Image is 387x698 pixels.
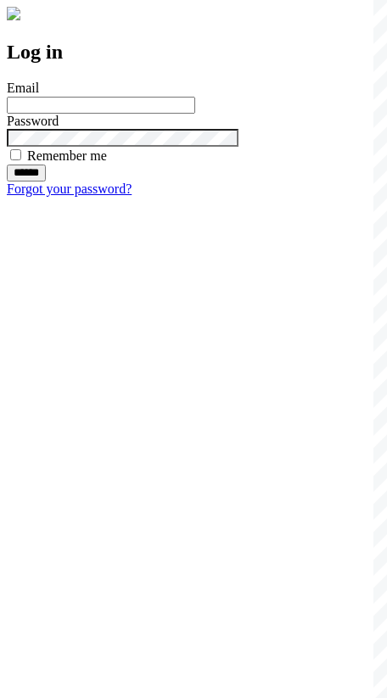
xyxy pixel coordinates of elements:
a: Forgot your password? [7,181,132,196]
h2: Log in [7,41,380,64]
label: Email [7,81,39,95]
label: Remember me [27,148,107,163]
label: Password [7,114,59,128]
img: logo-4e3dc11c47720685a147b03b5a06dd966a58ff35d612b21f08c02c0306f2b779.png [7,7,20,20]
